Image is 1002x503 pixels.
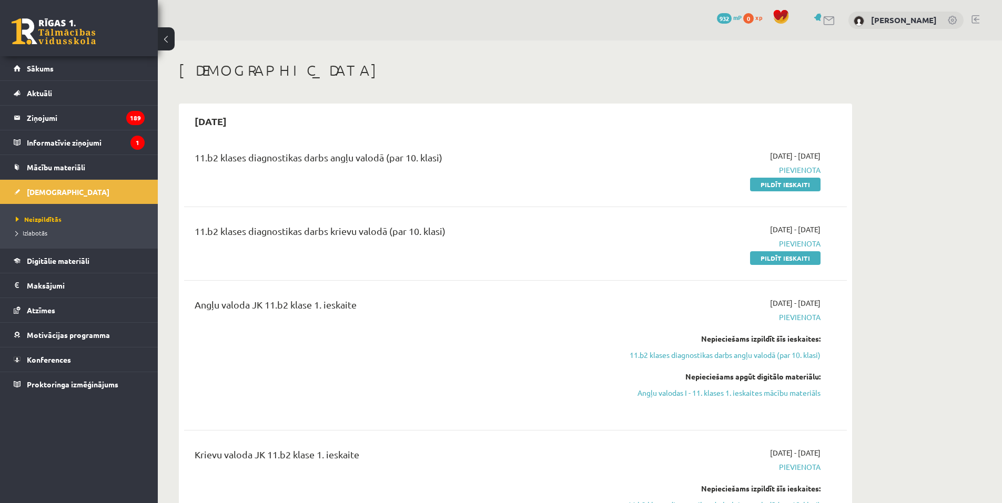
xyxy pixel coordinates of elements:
a: Rīgas 1. Tālmācības vidusskola [12,18,96,45]
div: Nepieciešams izpildīt šīs ieskaites: [622,333,821,344]
span: Izlabotās [16,229,47,237]
span: Pievienota [622,312,821,323]
span: 932 [717,13,732,24]
span: 0 [743,13,754,24]
a: Pildīt ieskaiti [750,178,821,191]
div: 11.b2 klases diagnostikas darbs angļu valodā (par 10. klasi) [195,150,606,170]
span: [DEMOGRAPHIC_DATA] [27,187,109,197]
a: Sākums [14,56,145,80]
a: Ziņojumi189 [14,106,145,130]
a: Digitālie materiāli [14,249,145,273]
i: 189 [126,111,145,125]
legend: Ziņojumi [27,106,145,130]
a: Atzīmes [14,298,145,322]
a: Izlabotās [16,228,147,238]
span: Motivācijas programma [27,330,110,340]
div: Nepieciešams izpildīt šīs ieskaites: [622,483,821,494]
a: Informatīvie ziņojumi1 [14,130,145,155]
div: Nepieciešams apgūt digitālo materiālu: [622,371,821,382]
span: [DATE] - [DATE] [770,150,821,161]
a: Motivācijas programma [14,323,145,347]
div: Angļu valoda JK 11.b2 klase 1. ieskaite [195,297,606,317]
span: Mācību materiāli [27,162,85,172]
a: Aktuāli [14,81,145,105]
a: 11.b2 klases diagnostikas darbs angļu valodā (par 10. klasi) [622,350,821,361]
a: Maksājumi [14,273,145,297]
a: Konferences [14,347,145,372]
span: Sākums [27,64,54,73]
div: Krievu valoda JK 11.b2 klase 1. ieskaite [195,447,606,467]
legend: Informatīvie ziņojumi [27,130,145,155]
span: [DATE] - [DATE] [770,447,821,458]
span: xp [755,13,762,22]
div: 11.b2 klases diagnostikas darbs krievu valodā (par 10. klasi) [195,224,606,243]
a: Proktoringa izmēģinājums [14,372,145,396]
span: Atzīmes [27,305,55,315]
span: Konferences [27,355,71,364]
h1: [DEMOGRAPHIC_DATA] [179,61,852,79]
span: Pievienota [622,461,821,473]
span: mP [733,13,742,22]
h2: [DATE] [184,109,237,134]
span: [DATE] - [DATE] [770,224,821,235]
a: Mācību materiāli [14,155,145,179]
a: Neizpildītās [16,214,147,224]
a: [DEMOGRAPHIC_DATA] [14,180,145,204]
a: Angļu valodas I - 11. klases 1. ieskaites mācību materiāls [622,387,821,398]
span: Digitālie materiāli [27,256,89,265]
a: 932 mP [717,13,742,22]
span: Pievienota [622,165,821,176]
i: 1 [130,136,145,150]
span: Proktoringa izmēģinājums [27,379,118,389]
a: [PERSON_NAME] [871,15,937,25]
legend: Maksājumi [27,273,145,297]
span: Pievienota [622,238,821,249]
a: Pildīt ieskaiti [750,251,821,265]
img: Roberts Aldis Kociņš [854,16,864,26]
span: Neizpildītās [16,215,62,223]
span: Aktuāli [27,88,52,98]
a: 0 xp [743,13,767,22]
span: [DATE] - [DATE] [770,297,821,309]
